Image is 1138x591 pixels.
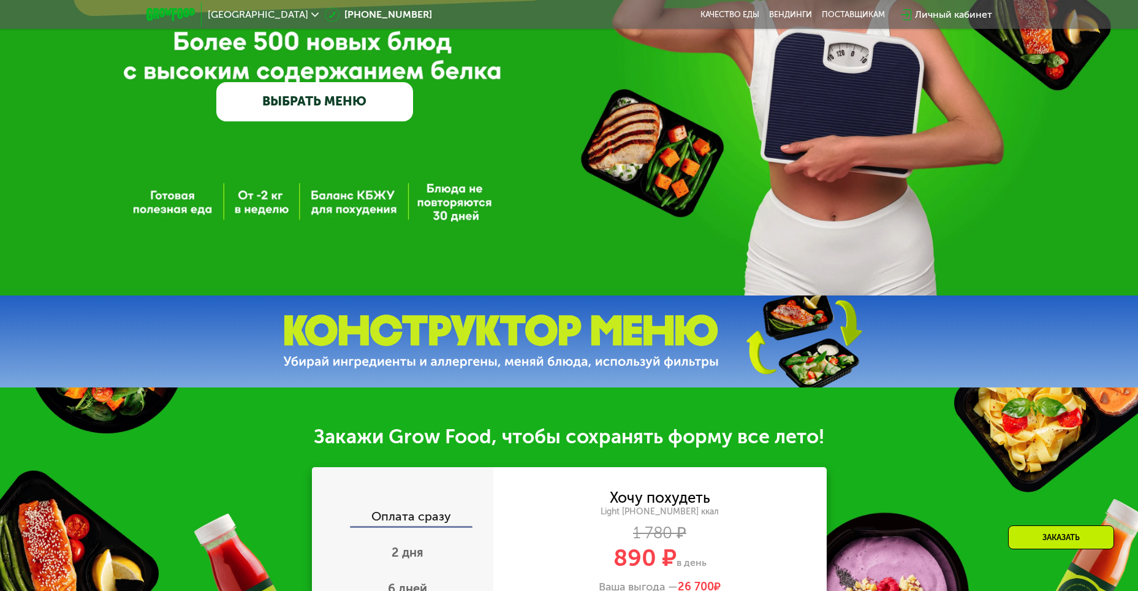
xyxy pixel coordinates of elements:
[610,491,710,505] div: Хочу похудеть
[677,557,707,568] span: в день
[700,10,759,20] a: Качество еды
[769,10,812,20] a: Вендинги
[1008,525,1114,549] div: Заказать
[493,527,827,540] div: 1 780 ₽
[325,7,432,22] a: [PHONE_NUMBER]
[613,544,677,572] span: 890 ₽
[313,510,493,526] div: Оплата сразу
[915,7,992,22] div: Личный кабинет
[822,10,885,20] div: поставщикам
[392,545,423,560] span: 2 дня
[493,506,827,517] div: Light [PHONE_NUMBER] ккал
[216,82,413,121] a: ВЫБРАТЬ МЕНЮ
[208,10,308,20] span: [GEOGRAPHIC_DATA]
